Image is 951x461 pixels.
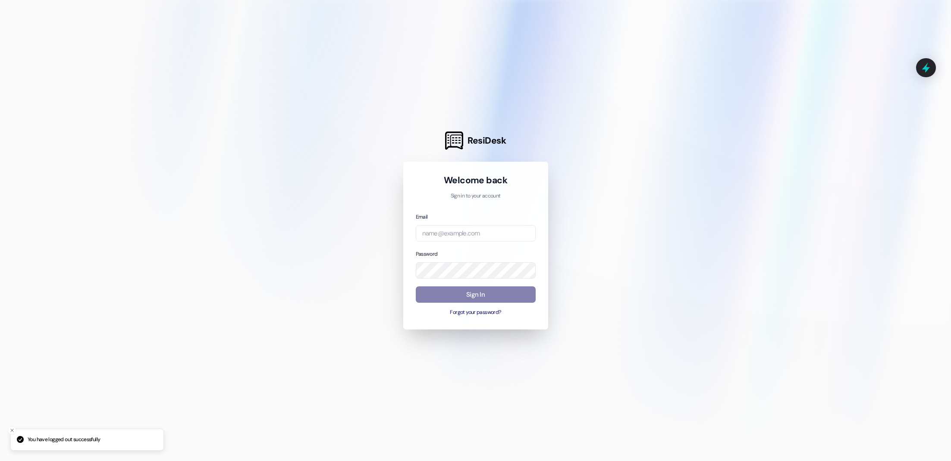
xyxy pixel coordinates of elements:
[416,174,536,186] h1: Welcome back
[416,192,536,200] p: Sign in to your account
[8,426,16,435] button: Close toast
[416,213,428,220] label: Email
[468,135,506,147] span: ResiDesk
[445,132,463,150] img: ResiDesk Logo
[416,286,536,303] button: Sign In
[416,225,536,242] input: name@example.com
[28,436,100,444] p: You have logged out successfully
[416,309,536,317] button: Forgot your password?
[416,251,438,257] label: Password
